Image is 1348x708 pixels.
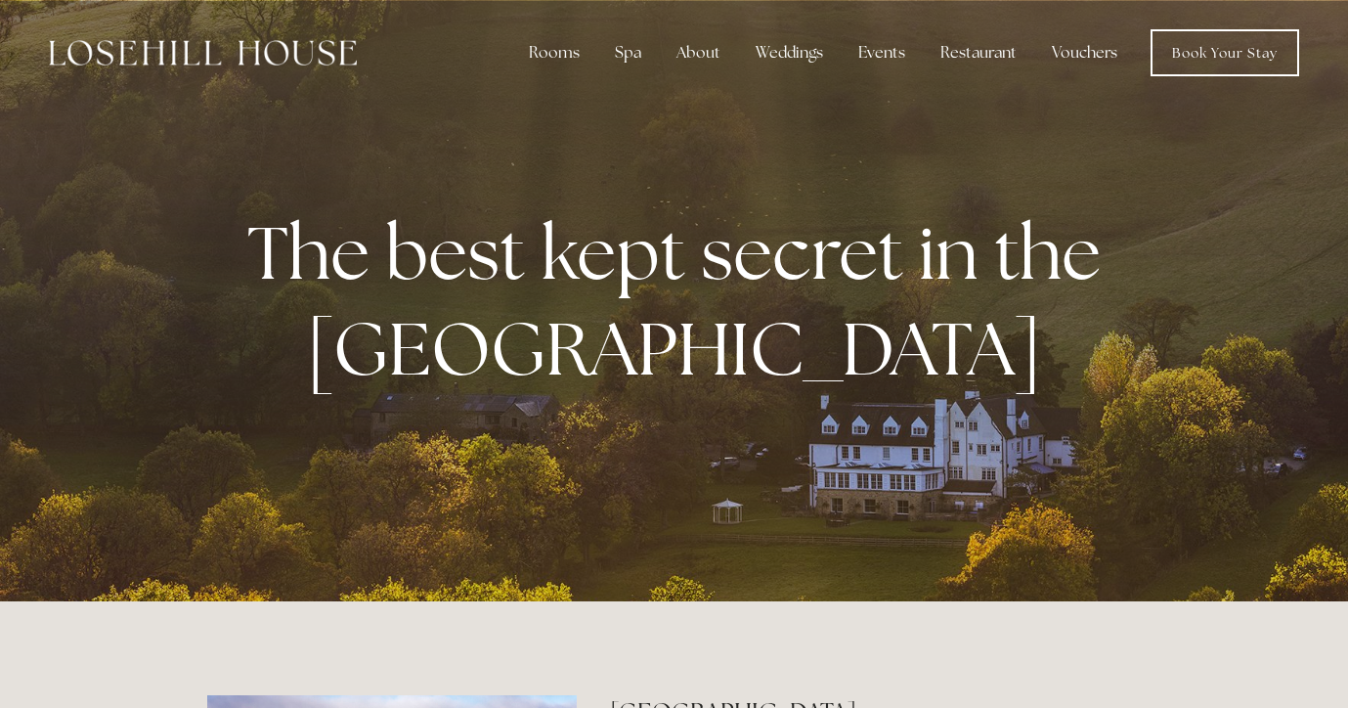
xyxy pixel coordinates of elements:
[247,204,1116,396] strong: The best kept secret in the [GEOGRAPHIC_DATA]
[661,33,736,72] div: About
[843,33,921,72] div: Events
[49,40,357,66] img: Losehill House
[599,33,657,72] div: Spa
[1036,33,1133,72] a: Vouchers
[513,33,595,72] div: Rooms
[1151,29,1299,76] a: Book Your Stay
[740,33,839,72] div: Weddings
[925,33,1032,72] div: Restaurant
